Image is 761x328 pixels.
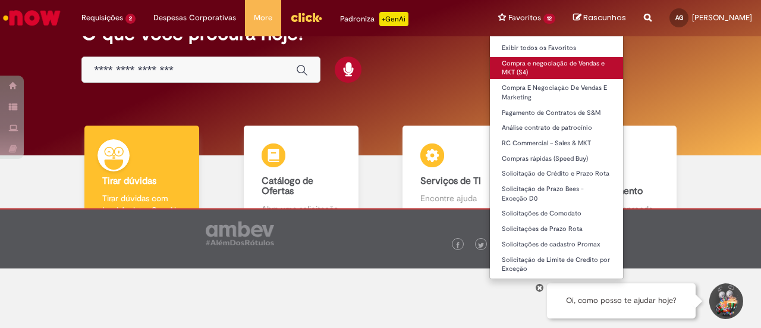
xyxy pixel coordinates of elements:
div: Oi, como posso te ajudar hoje? [547,283,696,318]
a: Catálogo de Ofertas Abra uma solicitação [222,126,381,229]
a: Tirar dúvidas Tirar dúvidas com Lupi Assist e Gen Ai [62,126,222,229]
a: Rascunhos [573,13,626,24]
span: 12 [543,14,555,24]
img: logo_footer_twitter.png [478,242,484,248]
a: Solicitações de Comodato [490,207,623,220]
h2: O que você procura hoje? [81,23,679,44]
a: Serviços de TI Encontre ajuda [380,126,540,229]
img: logo_footer_ambev_rotulo_gray.png [206,221,274,245]
a: Pagamento de Contratos de S&M [490,107,623,120]
b: Catálogo de Ofertas [262,175,313,198]
span: Favoritos [508,12,541,24]
a: Análise contrato de patrocínio [490,121,623,135]
img: click_logo_yellow_360x200.png [290,8,322,26]
span: [PERSON_NAME] [692,13,752,23]
div: Padroniza [340,12,408,26]
p: +GenAi [379,12,408,26]
img: ServiceNow [1,6,62,30]
b: Serviços de TI [420,175,481,187]
a: Solicitações de Prazo Rota [490,223,623,236]
a: Solicitações de cadastro Promax [490,238,623,251]
span: More [254,12,272,24]
ul: Favoritos [489,36,624,279]
a: Solicitação de Crédito e Prazo Rota [490,167,623,180]
a: Compras rápidas (Speed Buy) [490,152,623,165]
p: Abra uma solicitação [262,203,341,215]
img: logo_footer_facebook.png [455,242,461,248]
button: Iniciar Conversa de Suporte [707,283,743,319]
a: RC Commercial – Sales & MKT [490,137,623,150]
span: 2 [125,14,136,24]
a: Solicitação de Limite de Credito por Exceção [490,254,623,276]
a: Compra E Negociação De Vendas E Marketing [490,82,623,104]
b: Tirar dúvidas [102,175,156,187]
p: Tirar dúvidas com Lupi Assist e Gen Ai [102,192,181,216]
b: Base de Conhecimento [580,175,643,198]
span: Rascunhos [583,12,626,23]
a: Exibir todos os Favoritos [490,42,623,55]
span: Requisições [81,12,123,24]
span: Despesas Corporativas [153,12,236,24]
p: Encontre ajuda [420,192,499,204]
span: AG [675,14,683,21]
a: Solicitação de Prazo Bees - Exceção D0 [490,183,623,205]
a: Compra e negociação de Vendas e MKT (S4) [490,57,623,79]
